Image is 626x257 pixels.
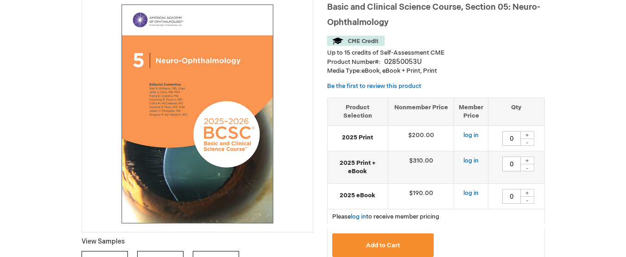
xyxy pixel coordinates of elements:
div: - [520,138,534,146]
input: Qty [502,189,521,204]
div: + [520,157,534,164]
th: Member Price [454,98,488,125]
input: Qty [502,157,521,171]
div: + [520,189,534,197]
div: 02850053U [384,57,422,67]
th: Product Selection [328,98,388,125]
button: Add to Cart [332,233,434,257]
a: log in [463,157,479,164]
strong: 2025 Print + eBook [332,159,383,176]
span: Add to Cart [366,242,400,249]
th: Nonmember Price [388,98,454,125]
img: Basic and Clinical Science Course, Section 05: Neuro-Ophthalmology [87,3,308,225]
a: Be the first to review this product [327,82,421,90]
strong: Product Number [327,58,380,66]
input: Qty [502,131,521,146]
a: log in [463,132,479,139]
th: Qty [488,98,544,125]
strong: 2025 Print [332,133,383,142]
div: - [520,196,534,204]
td: $310.00 [388,151,454,183]
td: $190.00 [388,183,454,209]
a: log in [351,213,366,220]
div: - [520,164,534,171]
span: Basic and Clinical Science Course, Section 05: Neuro-Ophthalmology [327,2,540,27]
img: CME Credit [327,36,385,46]
p: eBook, eBook + Print, Print [327,67,545,75]
strong: Media Type: [327,67,361,75]
strong: 2025 eBook [332,191,383,200]
div: + [520,131,534,139]
span: Please to receive member pricing [332,213,439,220]
p: View Samples [82,237,313,246]
a: log in [463,189,479,197]
li: Up to 15 credits of Self-Assessment CME [327,49,545,57]
td: $200.00 [388,125,454,151]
